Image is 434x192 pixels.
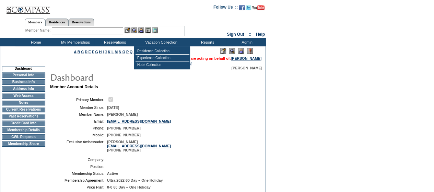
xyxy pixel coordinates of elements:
[112,50,114,54] a: L
[55,38,94,46] td: My Memberships
[53,96,104,103] td: Primary Member:
[25,27,52,33] div: Member Name:
[53,105,104,110] td: Member Since:
[89,50,91,54] a: E
[152,27,158,33] img: b_calculator.gif
[50,70,187,84] img: pgTtlDashboard.gif
[2,72,45,78] td: Personal Info
[107,140,171,152] span: [PERSON_NAME] [PHONE_NUMBER]
[2,86,45,92] td: Address Info
[2,114,45,119] td: Past Reservations
[246,5,251,10] img: Follow us on Twitter
[107,112,138,116] span: [PERSON_NAME]
[238,48,244,54] img: Impersonate
[103,50,104,54] a: I
[107,126,141,130] span: [PHONE_NUMBER]
[107,133,141,137] span: [PHONE_NUMBER]
[136,55,189,61] td: Experience Collection
[53,178,104,182] td: Membership Agreement:
[239,7,245,11] a: Become our fan on Facebook
[2,100,45,105] td: Notes
[125,27,130,33] img: b_edit.gif
[107,144,171,148] a: [EMAIL_ADDRESS][DOMAIN_NAME]
[131,27,137,33] img: View
[25,19,46,26] a: Members
[136,61,189,68] td: Hotel Collection
[119,50,121,54] a: N
[2,107,45,112] td: Current Reservations
[229,48,235,54] img: View Mode
[108,50,110,54] a: K
[53,158,104,162] td: Company:
[107,105,119,110] span: [DATE]
[227,32,244,37] a: Sign Out
[68,19,94,26] a: Reservations
[53,133,104,137] td: Mobile:
[239,5,245,10] img: Become our fan on Facebook
[187,38,226,46] td: Reports
[256,32,265,37] a: Help
[2,141,45,147] td: Membership Share
[107,171,118,176] span: Active
[213,4,238,12] td: Follow Us ::
[220,48,226,54] img: Edit Mode
[107,119,171,123] a: [EMAIL_ADDRESS][DOMAIN_NAME]
[138,27,144,33] img: Impersonate
[252,7,265,11] a: Subscribe to our YouTube Channel
[183,56,261,60] span: You are acting on behalf of:
[2,134,45,140] td: CWL Requests
[74,50,77,54] a: A
[2,93,45,99] td: Web Access
[115,50,118,54] a: M
[249,32,251,37] span: ::
[2,79,45,85] td: Business Info
[136,48,189,55] td: Residence Collection
[247,48,253,54] img: Log Concern/Member Elevation
[53,112,104,116] td: Member Name:
[99,50,102,54] a: H
[2,121,45,126] td: Credit Card Info
[92,50,94,54] a: F
[50,84,98,89] b: Member Account Details
[145,27,151,33] img: Reservations
[246,7,251,11] a: Follow us on Twitter
[78,50,80,54] a: B
[126,50,129,54] a: P
[122,50,125,54] a: O
[226,38,266,46] td: Admin
[2,66,45,71] td: Dashboard
[53,126,104,130] td: Phone:
[134,38,187,46] td: Vacation Collection
[107,185,151,189] span: 0-0 60 Day – One Holiday
[53,140,104,152] td: Exclusive Ambassador:
[232,66,262,70] span: [PERSON_NAME]
[252,5,265,10] img: Subscribe to our YouTube Channel
[15,38,55,46] td: Home
[94,38,134,46] td: Reservations
[231,56,261,60] a: [PERSON_NAME]
[130,50,132,54] a: Q
[85,50,87,54] a: D
[81,50,84,54] a: C
[45,19,68,26] a: Residences
[53,165,104,169] td: Position:
[107,178,163,182] span: Ultra 2022 60 Day – One Holiday
[53,185,104,189] td: Price Plan:
[53,171,104,176] td: Membership Status:
[53,119,104,123] td: Email:
[105,50,107,54] a: J
[95,50,98,54] a: G
[2,127,45,133] td: Membership Details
